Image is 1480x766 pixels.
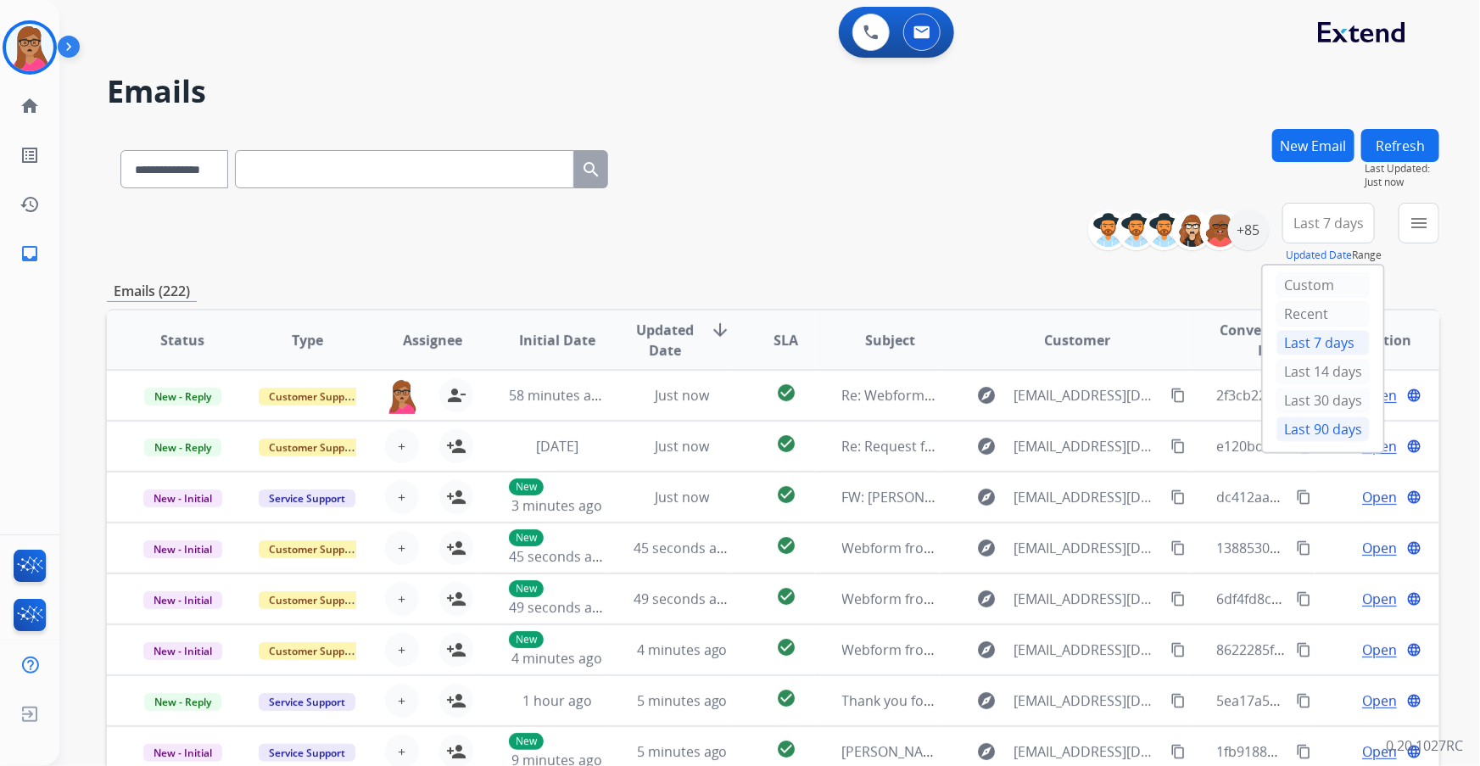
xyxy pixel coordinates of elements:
[842,386,1249,405] span: Re: Webform from [EMAIL_ADDRESS][DOMAIN_NAME] on [DATE]
[20,194,40,215] mat-icon: history
[842,590,1226,608] span: Webform from [EMAIL_ADDRESS][DOMAIN_NAME] on [DATE]
[776,688,796,708] mat-icon: check_circle
[446,487,466,507] mat-icon: person_add
[1014,741,1162,762] span: [EMAIL_ADDRESS][DOMAIN_NAME][DATE]
[144,388,221,405] span: New - Reply
[446,538,466,558] mat-icon: person_add
[1362,487,1397,507] span: Open
[1216,691,1478,710] span: 5ea17a54-8e34-4cbd-94e7-43b3110a8c1e
[385,531,419,565] button: +
[143,591,222,609] span: New - Initial
[776,535,796,556] mat-icon: check_circle
[511,649,602,668] span: 4 minutes ago
[1170,642,1186,657] mat-icon: content_copy
[1406,540,1421,556] mat-icon: language
[977,640,997,660] mat-icon: explore
[1014,538,1162,558] span: [EMAIL_ADDRESS][DOMAIN_NAME]
[1216,742,1472,761] span: 1fb9188d-351a-458d-ad4f-c2b53df70a0e
[509,598,608,617] span: 49 seconds ago
[1362,691,1397,711] span: Open
[1365,176,1439,189] span: Just now
[977,385,997,405] mat-icon: explore
[107,281,197,302] p: Emails (222)
[446,385,466,405] mat-icon: person_remove
[977,538,997,558] mat-icon: explore
[637,640,728,659] span: 4 minutes ago
[1014,385,1162,405] span: [EMAIL_ADDRESS][DOMAIN_NAME]
[536,437,578,456] span: [DATE]
[1272,129,1354,162] button: New Email
[509,733,544,750] p: New
[385,633,419,667] button: +
[1276,272,1370,298] div: Custom
[776,637,796,657] mat-icon: check_circle
[259,591,369,609] span: Customer Support
[1276,417,1370,442] div: Last 90 days
[509,580,544,597] p: New
[259,744,355,762] span: Service Support
[1286,248,1382,262] span: Range
[6,24,53,71] img: avatar
[1276,359,1370,384] div: Last 14 days
[1406,642,1421,657] mat-icon: language
[1216,640,1469,659] span: 8622285f-b638-458b-a484-94e34201f2f0
[1014,436,1162,456] span: [EMAIL_ADDRESS][DOMAIN_NAME]
[842,539,1226,557] span: Webform from [EMAIL_ADDRESS][DOMAIN_NAME] on [DATE]
[446,741,466,762] mat-icon: person_add
[398,691,405,711] span: +
[144,439,221,456] span: New - Reply
[776,433,796,454] mat-icon: check_circle
[511,496,602,515] span: 3 minutes ago
[446,436,466,456] mat-icon: person_add
[160,330,204,350] span: Status
[1296,693,1311,708] mat-icon: content_copy
[1296,489,1311,505] mat-icon: content_copy
[1228,210,1269,250] div: +85
[842,437,989,456] span: Re: Request for photos
[776,739,796,759] mat-icon: check_circle
[107,75,1439,109] h2: Emails
[446,691,466,711] mat-icon: person_add
[634,320,696,361] span: Updated Date
[398,436,405,456] span: +
[1170,489,1186,505] mat-icon: content_copy
[522,691,592,710] span: 1 hour ago
[655,437,709,456] span: Just now
[1216,386,1468,405] span: 2f3cb221-9f96-4942-b822-23708d64cf51
[1286,249,1352,262] button: Updated Date
[1014,589,1162,609] span: [EMAIL_ADDRESS][DOMAIN_NAME]
[519,330,595,350] span: Initial Date
[509,631,544,648] p: New
[1296,540,1311,556] mat-icon: content_copy
[1362,640,1397,660] span: Open
[1296,591,1311,607] mat-icon: content_copy
[977,487,997,507] mat-icon: explore
[1296,642,1311,657] mat-icon: content_copy
[385,582,419,616] button: +
[385,378,419,414] img: agent-avatar
[20,96,40,116] mat-icon: home
[1170,439,1186,454] mat-icon: content_copy
[710,320,730,340] mat-icon: arrow_downward
[1276,330,1370,355] div: Last 7 days
[776,586,796,607] mat-icon: check_circle
[1361,129,1439,162] button: Refresh
[1365,162,1439,176] span: Last Updated:
[776,484,796,505] mat-icon: check_circle
[398,640,405,660] span: +
[259,489,355,507] span: Service Support
[842,488,1143,506] span: FW: [PERSON_NAME] 089TACI300 PRJ002723970
[865,330,915,350] span: Subject
[143,642,222,660] span: New - Initial
[259,693,355,711] span: Service Support
[1170,744,1186,759] mat-icon: content_copy
[655,488,709,506] span: Just now
[398,589,405,609] span: +
[977,436,997,456] mat-icon: explore
[398,741,405,762] span: +
[398,487,405,507] span: +
[637,691,728,710] span: 5 minutes ago
[143,489,222,507] span: New - Initial
[1276,301,1370,327] div: Recent
[1045,330,1111,350] span: Customer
